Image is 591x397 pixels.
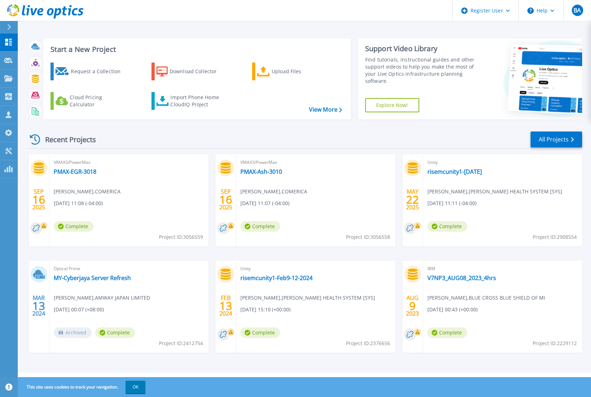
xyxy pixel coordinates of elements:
[71,64,128,79] div: Request a Collection
[240,168,282,175] a: PMAX-Ash-3010
[533,339,577,347] span: Project ID: 2229112
[219,187,233,213] div: SEP 2025
[50,63,130,80] a: Request a Collection
[533,233,577,241] span: Project ID: 2908554
[406,187,419,213] div: MAY 2025
[95,327,135,338] span: Complete
[365,44,478,53] div: Support Video Library
[427,188,562,195] span: [PERSON_NAME] , [PERSON_NAME] HEALTH SYSTEM [SYS]
[240,327,280,338] span: Complete
[427,168,482,175] a: risemcunity1-[DATE]
[365,56,478,85] div: Find tutorials, instructional guides and other support videos to help you make the most of your L...
[20,381,145,393] span: This site uses cookies to track your navigation.
[32,303,45,309] span: 13
[409,303,416,309] span: 9
[27,131,106,148] div: Recent Projects
[427,327,467,338] span: Complete
[406,293,419,319] div: AUG 2023
[272,64,329,79] div: Upload Files
[427,265,578,273] span: IBM
[50,92,130,110] a: Cloud Pricing Calculator
[54,265,204,273] span: Optical Prime
[32,187,46,213] div: SEP 2025
[252,63,331,80] a: Upload Files
[427,159,578,166] span: Unity
[219,197,232,203] span: 16
[240,306,291,313] span: [DATE] 15:10 (+00:00)
[170,64,227,79] div: Download Collector
[240,199,289,207] span: [DATE] 11:07 (-04:00)
[427,274,496,281] a: V7NP3_AUG08_2023_4hrs
[54,159,204,166] span: VMAX3/PowerMax
[54,327,92,338] span: Archived
[346,339,390,347] span: Project ID: 2376656
[240,188,307,195] span: [PERSON_NAME] , COMERICA
[54,188,121,195] span: [PERSON_NAME] , COMERICA
[309,106,342,113] a: View More
[219,293,233,319] div: FEB 2024
[159,233,203,241] span: Project ID: 3056559
[159,339,203,347] span: Project ID: 2412754
[531,132,582,147] a: All Projects
[54,274,131,281] a: MY-Cyberjaya Server Refresh
[54,199,103,207] span: [DATE] 11:08 (-04:00)
[427,221,467,232] span: Complete
[151,63,231,80] a: Download Collector
[54,168,96,175] a: PMAX-EGR-3018
[54,294,150,302] span: [PERSON_NAME] , AMWAY JAPAN LIMITED
[365,98,419,112] a: Explore Now!
[219,303,232,309] span: 13
[70,94,127,108] div: Cloud Pricing Calculator
[32,197,45,203] span: 16
[240,265,391,273] span: Unity
[240,221,280,232] span: Complete
[240,159,391,166] span: VMAX3/PowerMax
[126,381,145,393] button: OK
[50,45,342,53] h3: Start a New Project
[54,221,94,232] span: Complete
[406,197,419,203] span: 22
[170,94,226,108] div: Import Phone Home CloudIQ Project
[240,294,375,302] span: [PERSON_NAME] , [PERSON_NAME] HEALTH SYSTEM [SYS]
[427,199,476,207] span: [DATE] 11:11 (-04:00)
[32,293,46,319] div: MAR 2024
[574,7,581,13] span: BA
[54,306,104,313] span: [DATE] 00:07 (+08:00)
[427,306,478,313] span: [DATE] 00:43 (+00:00)
[346,233,390,241] span: Project ID: 3056558
[240,274,313,281] a: risemcunity1-Feb9-12-2024
[427,294,545,302] span: [PERSON_NAME] , BLUE CROSS BLUE SHIELD OF MI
